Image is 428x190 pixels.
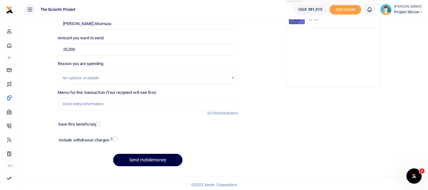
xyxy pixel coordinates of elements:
label: Amount you want to send [58,35,104,41]
a: profile-user [PERSON_NAME] Project Silicon [380,4,423,15]
iframe: Intercom live chat [406,168,422,184]
span: The Quixotic Project [38,7,78,12]
span: UGX 381,515 [298,6,322,13]
span: 0/140 [208,111,218,115]
li: Ac [5,161,14,171]
div: No options available. [62,75,228,81]
li: Wallet ballance [291,4,329,15]
li: M [5,52,14,63]
label: Save this beneficiary [58,121,96,128]
img: profile-user [380,4,392,15]
span: characters [218,111,238,115]
label: Reason you are spending [58,61,103,67]
span: 1 [419,168,425,174]
li: Toup your wallet [329,4,361,15]
a: UGX 381,515 [294,4,327,15]
a: logo-small logo-large logo-large [6,7,13,12]
a: Add money [329,7,361,11]
label: Memo for this transaction (Your recipient will see this) [58,89,157,96]
input: UGX [58,43,238,56]
input: Enter extra information [58,98,238,110]
img: logo-small [6,6,13,14]
input: Loading name... [58,18,238,30]
h6: Include withdrawal charges [59,138,115,143]
small: [PERSON_NAME] [394,4,423,10]
span: Project Silicon [394,9,423,15]
span: Add money [329,4,361,15]
button: Send mobilemoney [113,154,182,166]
